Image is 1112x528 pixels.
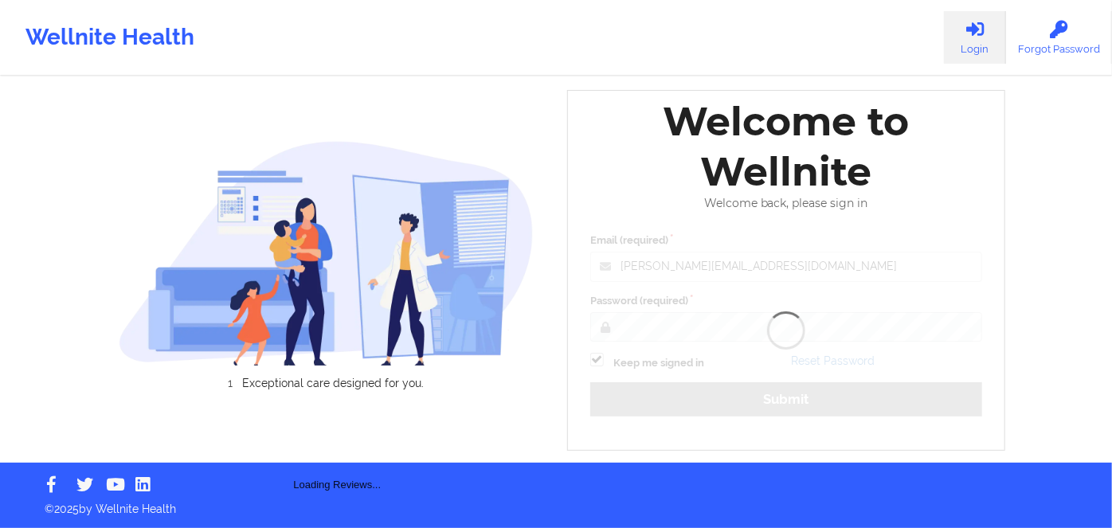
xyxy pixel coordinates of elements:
img: wellnite-auth-hero_200.c722682e.png [119,140,534,366]
p: © 2025 by Wellnite Health [33,490,1079,517]
a: Forgot Password [1006,11,1112,64]
div: Loading Reviews... [119,417,557,493]
div: Welcome to Wellnite [579,96,993,197]
a: Login [944,11,1006,64]
li: Exceptional care designed for you. [132,377,534,389]
div: Welcome back, please sign in [579,197,993,210]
